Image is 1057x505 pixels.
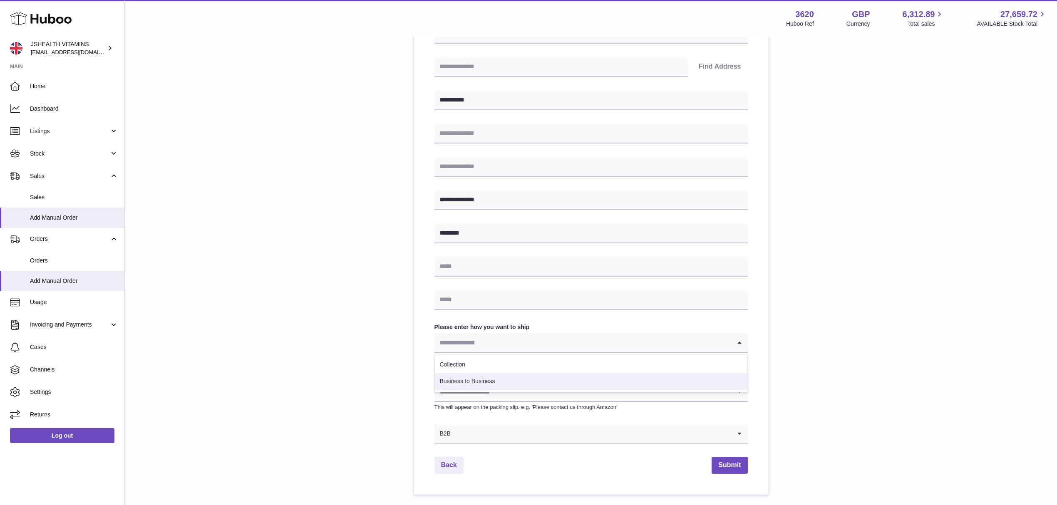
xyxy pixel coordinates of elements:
span: Sales [30,193,118,201]
span: Home [30,82,118,90]
div: Search for option [434,333,748,353]
span: Orders [30,235,109,243]
div: Currency [846,20,870,28]
span: Dashboard [30,105,118,113]
span: 27,659.72 [1000,9,1037,20]
span: Listings [30,127,109,135]
li: Collection [435,356,747,373]
strong: GBP [852,9,870,20]
a: 27,659.72 AVAILABLE Stock Total [977,9,1047,28]
a: Log out [10,428,114,443]
span: Add Manual Order [30,214,118,222]
button: Submit [712,457,747,474]
input: Search for option [451,424,731,443]
span: [EMAIL_ADDRESS][DOMAIN_NAME] [31,49,122,55]
div: JSHEALTH VITAMINS [31,40,106,56]
span: Cases [30,343,118,351]
span: Sales [30,172,109,180]
span: B2B [434,424,451,443]
a: 6,312.89 Total sales [903,9,945,28]
strong: 3620 [795,9,814,20]
li: Business to Business [435,373,747,390]
div: Search for option [434,382,748,402]
span: Orders [30,257,118,265]
span: Add Manual Order [30,277,118,285]
span: Invoicing and Payments [30,321,109,329]
div: Search for option [434,424,748,444]
label: Please enter how you want to ship [434,323,748,331]
span: Settings [30,388,118,396]
span: Usage [30,298,118,306]
span: Stock [30,150,109,158]
div: Huboo Ref [786,20,814,28]
p: This will appear on the packing slip. e.g. 'Please contact us through Amazon' [434,404,748,411]
span: AVAILABLE Stock Total [977,20,1047,28]
span: Channels [30,366,118,374]
img: internalAdmin-3620@internal.huboo.com [10,42,22,54]
a: Back [434,457,464,474]
span: Total sales [907,20,944,28]
span: Returns [30,411,118,418]
input: Search for option [434,333,731,352]
span: 6,312.89 [903,9,935,20]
